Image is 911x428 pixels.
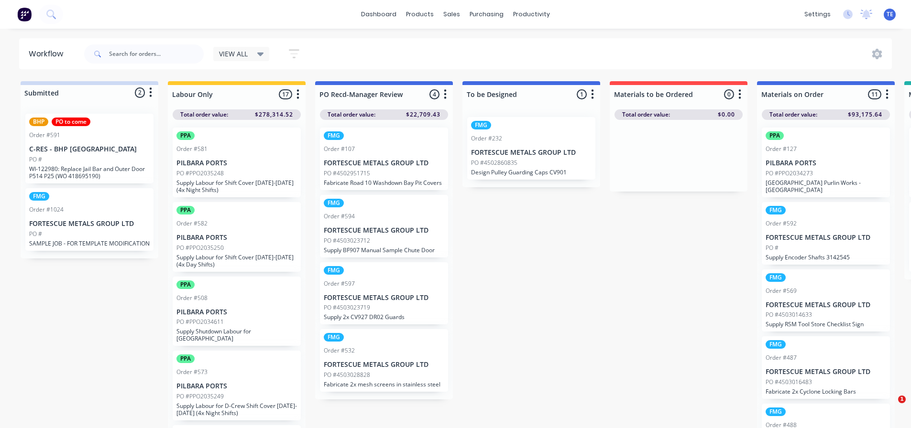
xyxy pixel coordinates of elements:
p: PO #PPO2034273 [766,169,813,178]
p: Supply Encoder Shafts 3142545 [766,254,886,261]
p: FORTESCUE METALS GROUP LTD [324,294,444,302]
div: FMGOrder #569FORTESCUE METALS GROUP LTDPO #4503014633Supply RSM Tool Store Checklist Sign [762,269,890,332]
p: PO #4502951715 [324,169,370,178]
div: FMG [766,206,786,214]
div: FMG [324,266,344,275]
span: VIEW ALL [219,49,248,59]
div: Order #582 [176,219,208,228]
iframe: Intercom live chat [878,396,901,418]
p: PO #4503016483 [766,378,812,386]
div: Order #532 [324,346,355,355]
div: Order #1024 [29,205,64,214]
p: PILBARA PORTS [176,382,297,390]
p: PO # [29,230,42,238]
span: 1 [898,396,906,403]
span: $22,709.43 [406,110,440,119]
div: PPA [176,131,195,140]
p: Supply Labour for Shift Cover [DATE]-[DATE] (4x Night Shifts) [176,179,297,193]
div: BHPPO to comeOrder #591C-RES - BHP [GEOGRAPHIC_DATA]PO #WI-122980: Replace Jail Bar and Outer Doo... [25,114,154,183]
div: PPAOrder #581PILBARA PORTSPO #PPO2035248Supply Labour for Shift Cover [DATE]-[DATE] (4x Night Shi... [173,128,301,197]
div: products [401,7,439,21]
div: Order #232 [471,134,502,143]
div: PPA [176,280,195,289]
div: productivity [508,7,555,21]
span: $278,314.52 [255,110,293,119]
div: PPA [176,206,195,214]
span: Total order value: [769,110,817,119]
p: PO #PPO2035249 [176,392,224,401]
div: FMG [766,407,786,416]
p: FORTESCUE METALS GROUP LTD [766,234,886,242]
div: PPAOrder #582PILBARA PORTSPO #PPO2035250Supply Labour for Shift Cover [DATE]-[DATE] (4x Day Shifts) [173,202,301,272]
div: FMG [324,333,344,342]
div: FMGOrder #594FORTESCUE METALS GROUP LTDPO #4503023712Supply BF907 Manual Sample Chute Door [320,195,448,257]
div: PPA [766,131,784,140]
p: PILBARA PORTS [766,159,886,167]
p: PILBARA PORTS [176,308,297,316]
p: PO #4503028828 [324,371,370,379]
div: FMG [324,199,344,207]
p: PO #4503023719 [324,303,370,312]
input: Search for orders... [109,44,204,64]
div: PO to come [52,118,90,126]
p: PO #PPO2035250 [176,244,224,252]
p: C-RES - BHP [GEOGRAPHIC_DATA] [29,145,150,153]
p: FORTESCUE METALS GROUP LTD [324,159,444,167]
div: FMGOrder #532FORTESCUE METALS GROUP LTDPO #4503028828Fabricate 2x mesh screens in stainless steel [320,329,448,392]
span: TE [887,10,893,19]
p: PILBARA PORTS [176,159,297,167]
div: Order #592 [766,219,797,228]
div: Order #127 [766,145,797,153]
div: PPA [176,354,195,363]
p: Fabricate 2x mesh screens in stainless steel [324,381,444,388]
div: FMGOrder #107FORTESCUE METALS GROUP LTDPO #4502951715Fabricate Road 10 Washdown Bay Pit Covers [320,128,448,190]
div: PPAOrder #127PILBARA PORTSPO #PPO2034273[GEOGRAPHIC_DATA] Purlin Works - [GEOGRAPHIC_DATA] [762,128,890,197]
div: FMG [324,131,344,140]
div: Order #591 [29,131,60,139]
p: FORTESCUE METALS GROUP LTD [766,368,886,376]
div: FMG [471,121,491,129]
div: Order #508 [176,294,208,302]
p: PO # [29,155,42,164]
span: Total order value: [328,110,375,119]
p: FORTESCUE METALS GROUP LTD [766,301,886,309]
div: PPAOrder #573PILBARA PORTSPO #PPO2035249Supply Labour for D-Crew Shift Cover [DATE]-[DATE] (4x Ni... [173,351,301,420]
p: Fabricate Road 10 Washdown Bay Pit Covers [324,179,444,186]
div: Order #569 [766,287,797,295]
p: PO #4503014633 [766,310,812,319]
span: $93,175.64 [848,110,882,119]
span: $0.00 [718,110,735,119]
p: PO #4503023712 [324,236,370,245]
p: Design Pulley Guarding Caps CV901 [471,169,592,176]
div: Order #573 [176,368,208,376]
div: purchasing [465,7,508,21]
div: FMGOrder #592FORTESCUE METALS GROUP LTDPO #Supply Encoder Shafts 3142545 [762,202,890,265]
p: PO # [766,244,779,252]
p: PO #4502860835 [471,159,517,167]
p: Supply Labour for D-Crew Shift Cover [DATE]-[DATE] (4x Night Shifts) [176,402,297,417]
p: FORTESCUE METALS GROUP LTD [324,226,444,235]
p: Supply Labour for Shift Cover [DATE]-[DATE] (4x Day Shifts) [176,254,297,268]
div: FMG [766,273,786,282]
p: Supply Shutdown Labour for [GEOGRAPHIC_DATA] [176,328,297,342]
p: WI-122980: Replace Jail Bar and Outer Door P514 P25 (WO 418695190) [29,165,150,180]
p: Supply 2x CV927 DR02 Guards [324,313,444,321]
div: settings [800,7,835,21]
div: Workflow [29,48,68,60]
p: Fabricate 2x Cyclone Locking Bars [766,388,886,395]
p: PO #PPO2035248 [176,169,224,178]
span: Total order value: [180,110,228,119]
div: FMGOrder #1024FORTESCUE METALS GROUP LTDPO #SAMPLE JOB - FOR TEMPLATE MODIFICATION [25,188,154,251]
div: FMG [766,340,786,349]
div: FMGOrder #487FORTESCUE METALS GROUP LTDPO #4503016483Fabricate 2x Cyclone Locking Bars [762,336,890,399]
p: [GEOGRAPHIC_DATA] Purlin Works - [GEOGRAPHIC_DATA] [766,179,886,193]
div: FMG [29,192,49,201]
p: SAMPLE JOB - FOR TEMPLATE MODIFICATION [29,240,150,247]
p: PO #PPO2034611 [176,318,224,326]
div: FMGOrder #597FORTESCUE METALS GROUP LTDPO #4503023719Supply 2x CV927 DR02 Guards [320,262,448,325]
div: Order #487 [766,353,797,362]
img: Factory [17,7,32,21]
div: PPAOrder #508PILBARA PORTSPO #PPO2034611Supply Shutdown Labour for [GEOGRAPHIC_DATA] [173,277,301,346]
div: Order #107 [324,145,355,153]
div: Order #597 [324,279,355,288]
